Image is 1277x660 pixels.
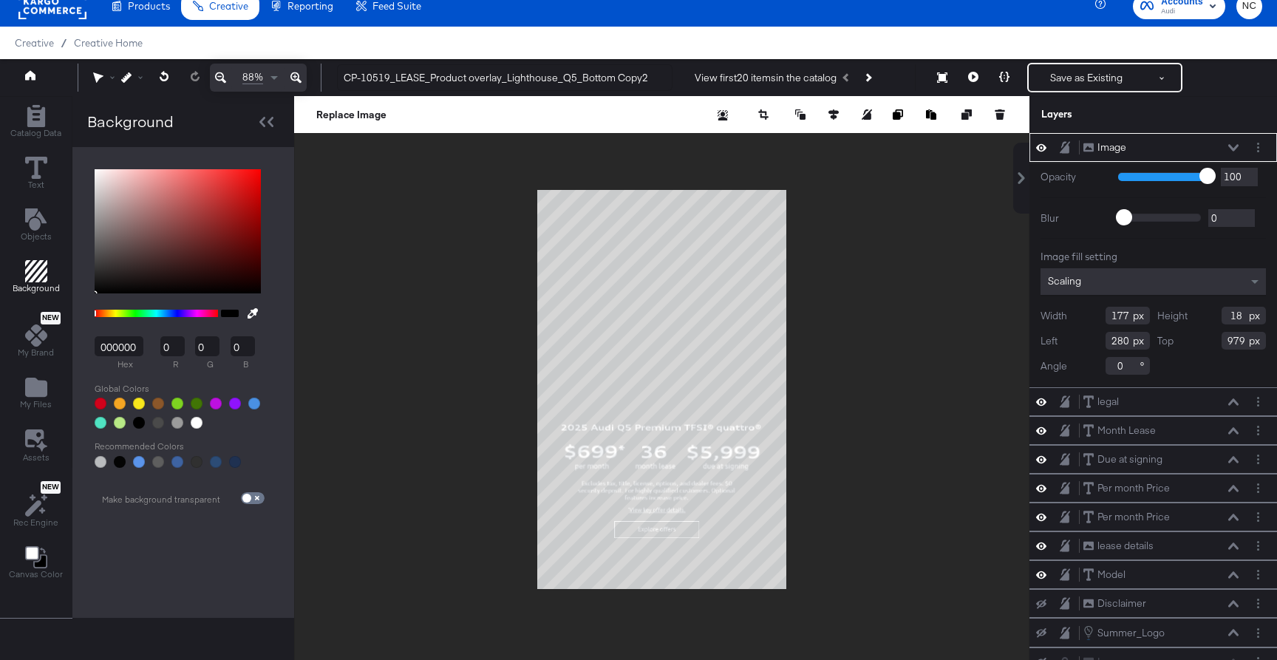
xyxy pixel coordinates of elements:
label: hex [95,356,156,373]
span: 88% [242,70,263,84]
span: New [41,483,61,492]
span: Creative [15,37,54,49]
button: Layer Options [1250,480,1266,496]
div: #4A4A4A [152,417,164,429]
label: r [160,356,191,373]
button: Layer Options [1250,423,1266,438]
span: Assets [23,452,50,463]
button: Copy image [893,107,907,122]
button: Add Text [12,205,61,247]
span: Canvas Color [9,568,63,580]
button: Due at signing [1083,452,1163,467]
button: Image [1083,140,1127,155]
label: Blur [1041,211,1107,225]
label: g [195,356,225,373]
button: Disclaimer [1083,596,1147,611]
button: Save as Existing [1029,64,1144,91]
button: Assets [14,425,58,468]
button: Model [1083,567,1126,582]
div: #7ED321 [171,398,183,409]
span: Recommended Colors [95,440,264,452]
div: lease details [1097,539,1154,553]
div: #FFFFFF [191,417,202,429]
div: #417505 [191,398,202,409]
div: Background [87,111,174,132]
div: #F8E71C [133,398,145,409]
button: Per month Price [1083,480,1171,496]
button: lease details [1083,538,1154,554]
svg: Remove background [718,110,728,120]
div: Per month Price [1097,481,1170,495]
label: b [231,356,261,373]
div: Per month Price [1097,510,1170,524]
label: Height [1157,309,1188,323]
button: Month Lease [1083,423,1157,438]
span: Text [28,179,44,191]
div: #9013FE [229,398,241,409]
span: / [54,37,74,49]
button: Layer Options [1250,140,1266,155]
span: My Brand [18,347,54,358]
div: #D0021B [95,398,106,409]
label: Top [1157,334,1174,348]
button: Add Files [11,373,61,415]
button: Per month Price [1083,509,1171,525]
div: Summer_Logo [1097,626,1165,640]
span: Objects [21,231,52,242]
button: Add Rectangle [4,257,69,299]
button: Add Rectangle [1,101,70,143]
div: View first 20 items in the catalog [695,71,837,85]
button: Layer Options [1250,452,1266,467]
button: Layer Options [1250,394,1266,409]
button: Layer Options [1250,567,1266,582]
div: #BD10E0 [210,398,222,409]
label: Width [1041,309,1067,323]
div: Layers [1041,107,1192,121]
span: Rec Engine [13,517,58,528]
label: Left [1041,334,1058,348]
span: Scaling [1048,274,1081,288]
button: NewMy Brand [9,309,63,364]
button: Paste image [926,107,941,122]
span: My Files [20,398,52,410]
button: Next Product [857,64,878,91]
label: Angle [1041,359,1067,373]
div: #4A90E2 [248,398,260,409]
span: Make background transparent [102,494,220,506]
button: NewRec Engine [4,477,67,533]
button: Summer_Logo [1083,625,1165,641]
div: #000000 [133,417,145,429]
div: Model [1097,568,1126,582]
div: Image [1097,140,1126,154]
button: Text [16,153,56,195]
a: Creative Home [74,37,143,49]
span: Audi [1161,6,1203,18]
div: legal [1097,395,1119,409]
span: New [41,313,61,323]
div: #8B572A [152,398,164,409]
button: Layer Options [1250,625,1266,641]
label: Opacity [1041,170,1107,184]
div: Due at signing [1097,452,1162,466]
button: Layer Options [1250,538,1266,554]
div: #B8E986 [114,417,126,429]
button: legal [1083,394,1120,409]
div: #50E3C2 [95,417,106,429]
div: Image fill setting [1041,250,1266,264]
svg: Paste image [926,109,936,120]
span: Catalog Data [10,127,61,139]
div: Disclaimer [1097,596,1146,610]
button: Layer Options [1250,596,1266,611]
button: Layer Options [1250,509,1266,525]
div: #9B9B9B [171,417,183,429]
div: Month Lease [1097,423,1156,438]
svg: Copy image [893,109,903,120]
span: Background [13,282,60,294]
div: #F5A623 [114,398,126,409]
button: Replace Image [316,107,386,122]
